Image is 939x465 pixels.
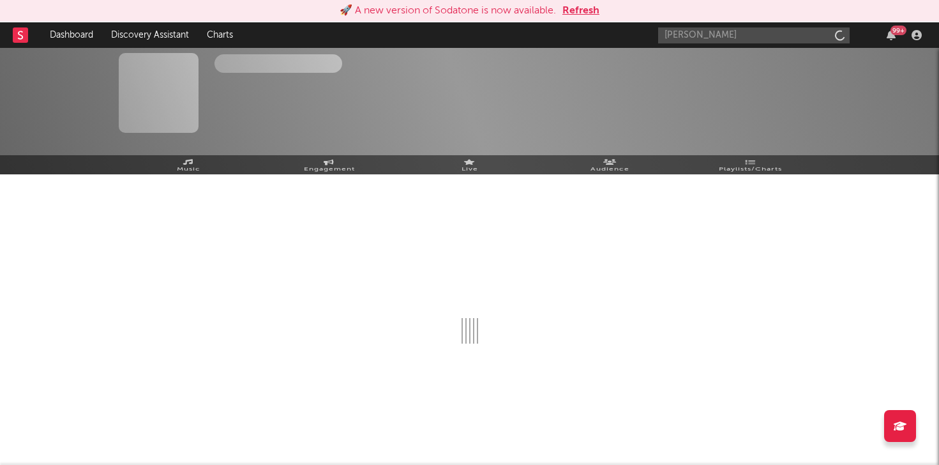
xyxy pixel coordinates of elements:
[658,27,850,43] input: Search for artists
[304,165,355,174] span: Engagement
[890,26,906,35] div: 99 +
[719,165,782,174] span: Playlists/Charts
[540,155,680,174] a: Audience
[400,155,540,174] a: Live
[340,3,556,19] div: 🚀 A new version of Sodatone is now available.
[102,22,198,48] a: Discovery Assistant
[680,155,821,174] a: Playlists/Charts
[177,165,200,174] span: Music
[887,30,896,40] button: 99+
[41,22,102,48] a: Dashboard
[259,155,400,174] a: Engagement
[590,165,629,174] span: Audience
[119,155,259,174] a: Music
[462,165,478,174] span: Live
[562,3,599,19] button: Refresh
[198,22,242,48] a: Charts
